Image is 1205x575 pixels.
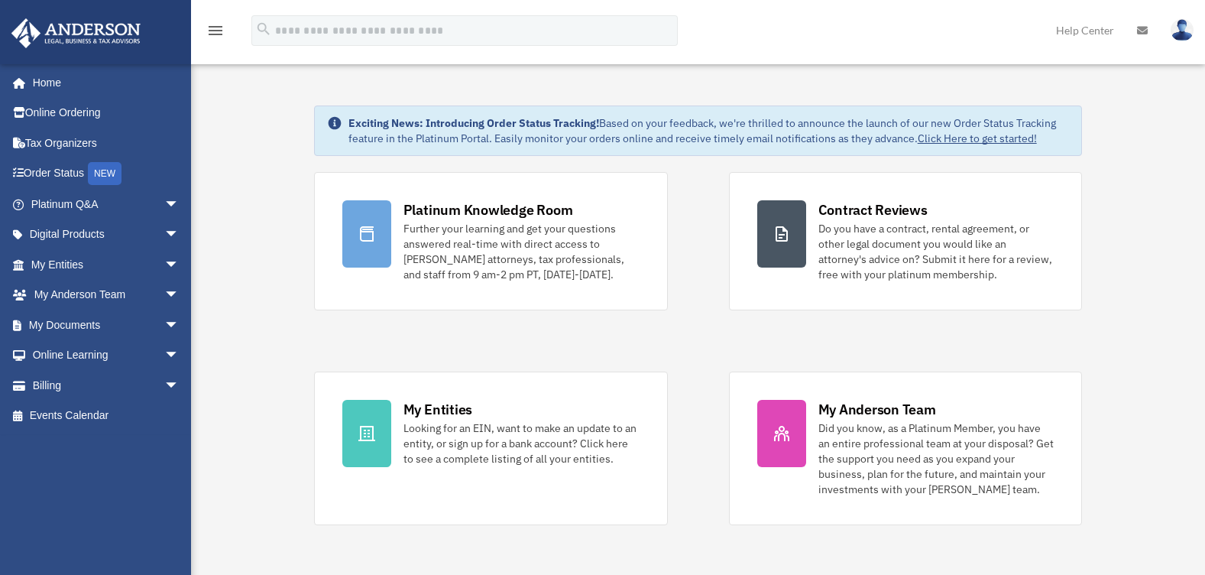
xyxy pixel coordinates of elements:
[164,219,195,251] span: arrow_drop_down
[1171,19,1194,41] img: User Pic
[164,340,195,372] span: arrow_drop_down
[818,200,928,219] div: Contract Reviews
[314,172,668,310] a: Platinum Knowledge Room Further your learning and get your questions answered real-time with dire...
[918,132,1037,145] a: Click Here to get started!
[729,372,1083,525] a: My Anderson Team Did you know, as a Platinum Member, you have an entire professional team at your...
[314,372,668,525] a: My Entities Looking for an EIN, want to make an update to an entity, or sign up for a bank accoun...
[403,200,573,219] div: Platinum Knowledge Room
[11,189,202,219] a: Platinum Q&Aarrow_drop_down
[11,98,202,128] a: Online Ordering
[88,162,121,185] div: NEW
[164,189,195,220] span: arrow_drop_down
[11,249,202,280] a: My Entitiesarrow_drop_down
[818,221,1054,282] div: Do you have a contract, rental agreement, or other legal document you would like an attorney's ad...
[206,27,225,40] a: menu
[403,221,640,282] div: Further your learning and get your questions answered real-time with direct access to [PERSON_NAM...
[11,370,202,401] a: Billingarrow_drop_down
[11,280,202,310] a: My Anderson Teamarrow_drop_down
[164,249,195,281] span: arrow_drop_down
[403,421,640,466] div: Looking for an EIN, want to make an update to an entity, or sign up for a bank account? Click her...
[164,310,195,341] span: arrow_drop_down
[11,401,202,431] a: Events Calendar
[348,116,599,130] strong: Exciting News: Introducing Order Status Tracking!
[255,21,272,37] i: search
[11,340,202,371] a: Online Learningarrow_drop_down
[403,400,472,419] div: My Entities
[206,21,225,40] i: menu
[11,219,202,250] a: Digital Productsarrow_drop_down
[164,280,195,311] span: arrow_drop_down
[11,128,202,158] a: Tax Organizers
[818,421,1054,497] div: Did you know, as a Platinum Member, you have an entire professional team at your disposal? Get th...
[818,400,936,419] div: My Anderson Team
[11,310,202,340] a: My Documentsarrow_drop_down
[348,115,1070,146] div: Based on your feedback, we're thrilled to announce the launch of our new Order Status Tracking fe...
[11,67,195,98] a: Home
[11,158,202,190] a: Order StatusNEW
[729,172,1083,310] a: Contract Reviews Do you have a contract, rental agreement, or other legal document you would like...
[164,370,195,401] span: arrow_drop_down
[7,18,145,48] img: Anderson Advisors Platinum Portal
